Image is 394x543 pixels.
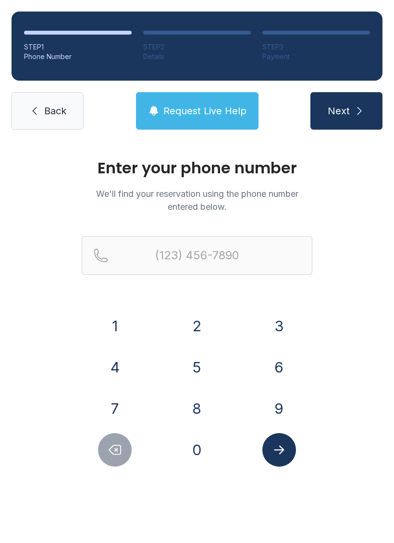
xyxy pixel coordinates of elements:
[163,104,246,118] span: Request Live Help
[328,104,350,118] span: Next
[262,309,296,343] button: 3
[180,433,214,467] button: 0
[143,42,251,52] div: STEP 2
[44,104,66,118] span: Back
[180,392,214,425] button: 8
[262,433,296,467] button: Submit lookup form
[82,236,312,275] input: Reservation phone number
[98,309,132,343] button: 1
[82,160,312,176] h1: Enter your phone number
[180,309,214,343] button: 2
[82,187,312,213] p: We'll find your reservation using the phone number entered below.
[262,42,370,52] div: STEP 3
[262,350,296,384] button: 6
[143,52,251,61] div: Details
[262,52,370,61] div: Payment
[98,433,132,467] button: Delete number
[98,392,132,425] button: 7
[180,350,214,384] button: 5
[24,42,132,52] div: STEP 1
[24,52,132,61] div: Phone Number
[98,350,132,384] button: 4
[262,392,296,425] button: 9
